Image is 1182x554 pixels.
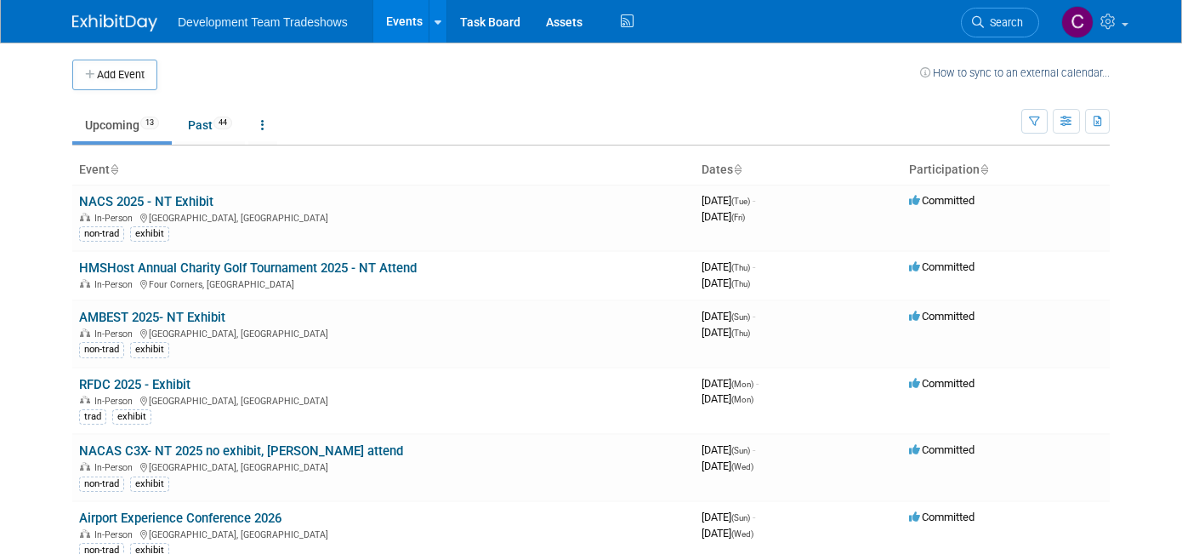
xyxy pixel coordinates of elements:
img: In-Person Event [80,328,90,337]
span: (Wed) [731,462,753,471]
span: Committed [909,260,975,273]
div: non-trad [79,226,124,242]
img: In-Person Event [80,213,90,221]
span: [DATE] [702,326,750,339]
span: [DATE] [702,511,755,523]
a: NACAS C3X- NT 2025 no exhibit, [PERSON_NAME] attend [79,443,403,459]
div: [GEOGRAPHIC_DATA], [GEOGRAPHIC_DATA] [79,527,688,540]
span: (Sun) [731,513,750,523]
span: - [753,194,755,207]
a: Sort by Start Date [733,163,742,176]
span: [DATE] [702,310,755,323]
span: - [753,260,755,273]
a: NACS 2025 - NT Exhibit [79,194,213,209]
span: (Sun) [731,446,750,455]
span: [DATE] [702,392,753,405]
th: Participation [902,156,1110,185]
a: RFDC 2025 - Exhibit [79,377,190,392]
span: (Sun) [731,312,750,322]
img: In-Person Event [80,462,90,471]
span: Development Team Tradeshows [178,15,348,29]
img: Courtney Perkins [1061,6,1094,38]
span: [DATE] [702,210,745,223]
div: [GEOGRAPHIC_DATA], [GEOGRAPHIC_DATA] [79,326,688,340]
img: In-Person Event [80,279,90,288]
a: Search [961,8,1039,37]
span: Committed [909,443,975,456]
div: [GEOGRAPHIC_DATA], [GEOGRAPHIC_DATA] [79,460,688,473]
span: (Thu) [731,263,750,272]
a: Sort by Participation Type [980,163,988,176]
span: In-Person [94,396,138,407]
a: Airport Experience Conference 2026 [79,511,281,526]
span: (Fri) [731,213,745,222]
div: exhibit [112,409,151,425]
span: [DATE] [702,277,750,289]
span: - [756,377,759,390]
th: Event [72,156,695,185]
span: (Thu) [731,279,750,288]
img: In-Person Event [80,529,90,538]
div: exhibit [130,342,169,357]
a: How to sync to an external calendar... [920,66,1110,79]
button: Add Event [72,60,157,90]
span: 13 [140,117,159,129]
span: In-Person [94,328,138,340]
span: Committed [909,310,975,323]
img: ExhibitDay [72,14,157,31]
span: [DATE] [702,460,753,472]
span: In-Person [94,279,138,290]
img: In-Person Event [80,396,90,404]
span: [DATE] [702,527,753,540]
a: Past44 [175,109,245,141]
th: Dates [695,156,902,185]
span: [DATE] [702,260,755,273]
span: In-Person [94,462,138,473]
span: [DATE] [702,377,759,390]
div: non-trad [79,477,124,492]
span: [DATE] [702,443,755,456]
div: [GEOGRAPHIC_DATA], [GEOGRAPHIC_DATA] [79,393,688,407]
a: Sort by Event Name [110,163,118,176]
div: trad [79,409,106,425]
div: Four Corners, [GEOGRAPHIC_DATA] [79,277,688,290]
span: Committed [909,194,975,207]
span: (Thu) [731,328,750,338]
div: non-trad [79,342,124,357]
span: Committed [909,511,975,523]
span: 44 [213,117,232,129]
div: [GEOGRAPHIC_DATA], [GEOGRAPHIC_DATA] [79,210,688,224]
div: exhibit [130,226,169,242]
span: In-Person [94,529,138,540]
a: Upcoming13 [72,109,172,141]
span: [DATE] [702,194,755,207]
a: AMBEST 2025- NT Exhibit [79,310,225,325]
a: HMSHost Annual Charity Golf Tournament 2025 - NT Attend [79,260,417,276]
div: exhibit [130,477,169,492]
span: (Tue) [731,197,750,206]
span: (Mon) [731,395,753,404]
span: Committed [909,377,975,390]
span: (Mon) [731,380,753,389]
span: - [753,443,755,456]
span: - [753,511,755,523]
span: - [753,310,755,323]
span: Search [984,16,1023,29]
span: (Wed) [731,529,753,539]
span: In-Person [94,213,138,224]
